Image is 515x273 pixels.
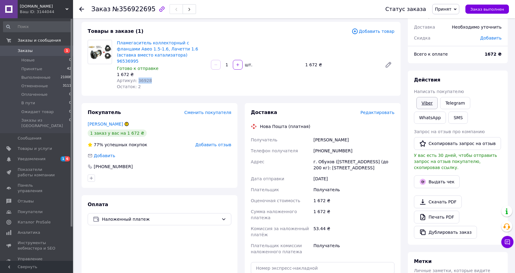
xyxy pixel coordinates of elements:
[312,134,396,145] div: [PERSON_NAME]
[352,28,394,35] span: Добавить товар
[485,52,502,57] b: 1672 ₴
[251,176,284,181] span: Дата отправки
[3,21,72,32] input: Поиск
[312,240,396,257] div: Получатель
[465,5,509,14] button: Заказ выполнен
[21,75,51,80] span: Выполненные
[435,7,451,12] span: Принят
[243,62,253,68] div: шт.
[18,183,56,194] span: Панель управления
[251,209,297,220] span: Сумма наложенного платежа
[69,109,71,115] span: 0
[414,112,446,124] a: WhatsApp
[414,175,460,188] button: Выдать чек
[21,118,69,129] span: Заказы из [GEOGRAPHIC_DATA]
[414,25,435,29] span: Доставка
[93,164,133,170] div: [PHONE_NUMBER]
[88,142,147,148] div: успешных покупок
[61,75,71,80] span: 21008
[303,60,380,69] div: 1 672 ₴
[21,92,47,97] span: Оплаченные
[312,195,396,206] div: 1 672 ₴
[414,77,440,83] span: Действия
[414,129,485,134] span: Запрос на отзыв про компанию
[88,109,121,115] span: Покупатель
[251,226,309,237] span: Комиссия за наложенный платёж
[94,153,115,158] span: Добавить
[414,258,432,264] span: Метки
[251,198,300,203] span: Оценочная стоимость
[67,66,71,72] span: 42
[414,52,448,57] span: Всего к оплате
[251,109,277,115] span: Доставка
[88,28,143,34] span: Товары в заказе (1)
[69,100,71,106] span: 0
[448,20,505,34] div: Необходимо уточнить
[251,148,298,153] span: Телефон получателя
[112,5,156,13] span: №356922695
[117,40,198,64] a: Пламегаситель коллекторный с фланцами Авео 1.5-1.6, Лачетти 1.6 (вставка вместо катализатора) 965...
[69,57,71,63] span: 0
[88,202,108,207] span: Оплата
[414,226,477,239] button: Дублировать заказ
[117,66,159,71] span: Готово к отправке
[416,97,438,109] a: Viber
[312,223,396,240] div: 53.44 ₴
[18,219,51,225] span: Каталог ProSale
[94,142,103,147] span: 77%
[251,187,279,192] span: Плательщик
[64,48,70,53] span: 1
[117,78,152,83] span: Артикул: 36928
[18,136,41,141] span: Сообщения
[18,48,33,54] span: Заказы
[69,92,71,97] span: 0
[102,216,219,223] span: Наложенный платеж
[21,57,35,63] span: Новые
[414,211,459,223] a: Печать PDF
[18,256,56,267] span: Управление сайтом
[20,4,65,9] span: AIDA-PARTS.DP.UA
[251,137,277,142] span: Получатель
[414,36,430,40] span: Скидка
[258,123,312,130] div: Нова Пошта (платная)
[18,240,56,251] span: Инструменты вебмастера и SEO
[251,243,302,254] span: Плательщик комиссии наложенного платежа
[20,9,73,15] div: Ваш ID: 3144044
[21,109,54,115] span: Ожидает товар
[21,66,42,72] span: Принятые
[312,206,396,223] div: 1 672 ₴
[117,71,206,78] div: 1 672 ₴
[195,142,231,147] span: Добавить отзыв
[88,122,123,126] a: [PERSON_NAME]
[501,236,513,248] button: Чат с покупателем
[382,59,394,71] a: Редактировать
[21,100,35,106] span: В пути
[414,153,497,170] span: У вас есть 30 дней, чтобы отправить запрос на отзыв покупателю, скопировав ссылку.
[448,112,468,124] button: SMS
[69,118,71,129] span: 0
[117,84,141,89] span: Остаток: 2
[414,137,501,150] button: Скопировать запрос на отзыв
[18,209,43,215] span: Покупатели
[440,97,470,109] a: Telegram
[312,156,396,173] div: г. Обухов ([STREET_ADDRESS] (до 200 кг): [STREET_ADDRESS]
[414,195,462,208] a: Скачать PDF
[470,7,504,12] span: Заказ выполнен
[21,83,48,89] span: Отмененные
[88,44,112,60] img: Пламегаситель коллекторный с фланцами Авео 1.5-1.6, Лачетти 1.6 (вставка вместо катализатора) 965...
[360,110,394,115] span: Редактировать
[79,6,84,12] div: Вернуться назад
[18,199,34,204] span: Отзывы
[312,184,396,195] div: Получатель
[414,89,464,94] span: Написать покупателю
[63,83,71,89] span: 3111
[65,156,70,161] span: 6
[18,156,45,162] span: Уведомления
[61,156,65,161] span: 1
[18,167,56,178] span: Показатели работы компании
[480,36,502,40] span: Добавить
[18,146,52,151] span: Товары и услуги
[88,130,147,137] div: 1 заказ у вас на 1 672 ₴
[18,38,61,43] span: Заказы и сообщения
[385,6,426,12] div: Статус заказа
